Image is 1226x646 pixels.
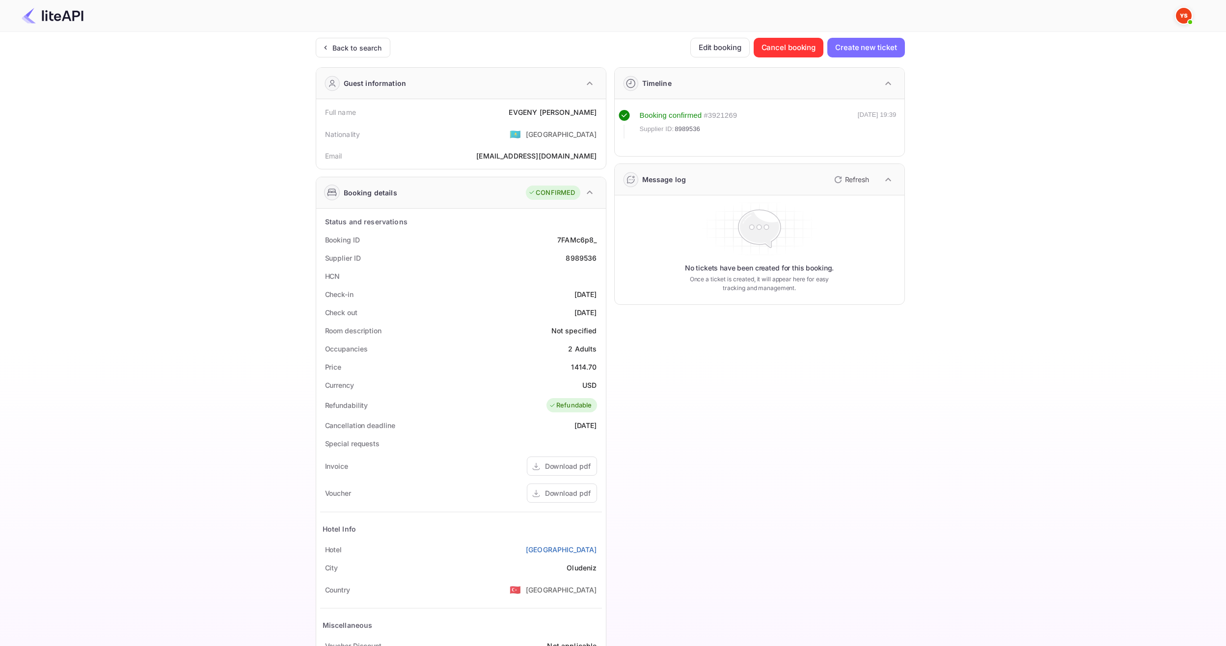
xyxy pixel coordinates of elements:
[528,188,575,198] div: CONFIRMED
[526,129,597,139] div: [GEOGRAPHIC_DATA]
[325,129,360,139] div: Nationality
[568,344,597,354] div: 2 Adults
[509,107,597,117] div: EVGENY [PERSON_NAME]
[1176,8,1192,24] img: Yandex Support
[325,344,368,354] div: Occupancies
[325,380,354,390] div: Currency
[574,420,597,431] div: [DATE]
[685,263,834,273] p: No tickets have been created for this booking.
[344,188,397,198] div: Booking details
[858,110,897,138] div: [DATE] 19:39
[754,38,824,57] button: Cancel booking
[344,78,407,88] div: Guest information
[640,110,702,121] div: Booking confirmed
[325,488,351,498] div: Voucher
[325,461,348,471] div: Invoice
[325,253,361,263] div: Supplier ID
[545,461,591,471] div: Download pdf
[325,107,356,117] div: Full name
[325,438,380,449] div: Special requests
[567,563,597,573] div: Oludeniz
[325,420,395,431] div: Cancellation deadline
[325,271,340,281] div: HCN
[642,174,686,185] div: Message log
[325,563,338,573] div: City
[574,289,597,299] div: [DATE]
[325,362,342,372] div: Price
[682,275,837,293] p: Once a ticket is created, it will appear here for easy tracking and management.
[571,362,597,372] div: 1414.70
[325,585,350,595] div: Country
[690,38,750,57] button: Edit booking
[325,325,381,336] div: Room description
[510,125,521,143] span: United States
[325,289,354,299] div: Check-in
[545,488,591,498] div: Download pdf
[551,325,597,336] div: Not specified
[640,124,674,134] span: Supplier ID:
[323,620,373,630] div: Miscellaneous
[325,216,408,227] div: Status and reservations
[526,544,597,555] a: [GEOGRAPHIC_DATA]
[557,235,597,245] div: 7FAMc6p8_
[574,307,597,318] div: [DATE]
[332,43,382,53] div: Back to search
[510,581,521,598] span: United States
[325,307,357,318] div: Check out
[566,253,597,263] div: 8989536
[642,78,672,88] div: Timeline
[704,110,737,121] div: # 3921269
[325,400,368,410] div: Refundability
[22,8,83,24] img: LiteAPI Logo
[549,401,592,410] div: Refundable
[845,174,869,185] p: Refresh
[476,151,597,161] div: [EMAIL_ADDRESS][DOMAIN_NAME]
[325,151,342,161] div: Email
[582,380,597,390] div: USD
[675,124,700,134] span: 8989536
[827,38,904,57] button: Create new ticket
[323,524,356,534] div: Hotel Info
[828,172,873,188] button: Refresh
[325,544,342,555] div: Hotel
[325,235,360,245] div: Booking ID
[526,585,597,595] div: [GEOGRAPHIC_DATA]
